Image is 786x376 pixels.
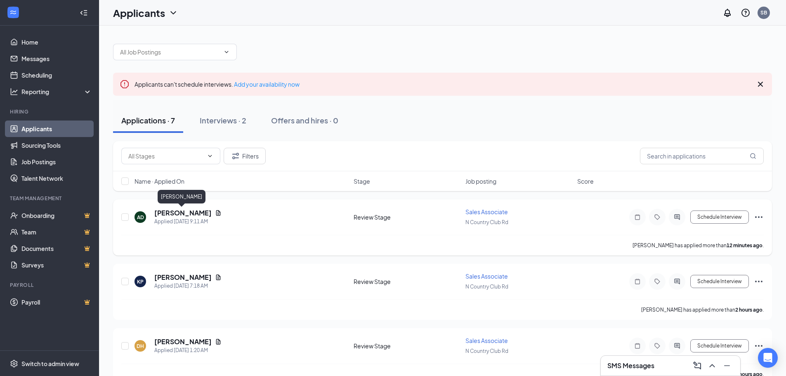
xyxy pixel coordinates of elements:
svg: WorkstreamLogo [9,8,17,17]
span: Score [577,177,594,185]
div: KP [137,278,144,285]
div: Hiring [10,108,90,115]
svg: Document [215,274,222,281]
div: SB [760,9,767,16]
span: Sales Associate [465,208,508,215]
a: Job Postings [21,154,92,170]
svg: Note [633,343,642,349]
div: [PERSON_NAME] [158,190,205,203]
span: Sales Associate [465,337,508,344]
svg: Analysis [10,87,18,96]
div: AD [137,214,144,221]
svg: Settings [10,359,18,368]
span: N Country Club Rd [465,284,508,290]
button: Filter Filters [224,148,266,164]
span: Job posting [465,177,496,185]
button: ChevronUp [706,359,719,372]
h5: [PERSON_NAME] [154,337,212,346]
div: Switch to admin view [21,359,79,368]
svg: Document [215,210,222,216]
h3: SMS Messages [607,361,654,370]
svg: Ellipses [754,212,764,222]
svg: ChevronUp [707,361,717,371]
div: Review Stage [354,277,460,286]
b: 12 minutes ago [727,242,762,248]
div: Reporting [21,87,92,96]
div: Interviews · 2 [200,115,246,125]
a: Sourcing Tools [21,137,92,154]
div: Payroll [10,281,90,289]
span: Name · Applied On [135,177,184,185]
h5: [PERSON_NAME] [154,208,212,218]
span: Sales Associate [465,272,508,280]
svg: Tag [652,278,662,285]
a: Applicants [21,121,92,137]
span: Stage [354,177,370,185]
a: Talent Network [21,170,92,187]
a: TeamCrown [21,224,92,240]
h5: [PERSON_NAME] [154,273,212,282]
svg: ActiveChat [672,214,682,220]
svg: ChevronDown [223,49,230,55]
svg: ActiveChat [672,343,682,349]
svg: Ellipses [754,341,764,351]
svg: Tag [652,343,662,349]
svg: ComposeMessage [692,361,702,371]
svg: ActiveChat [672,278,682,285]
div: Applied [DATE] 7:18 AM [154,282,222,290]
button: Schedule Interview [690,339,749,352]
a: Add your availability now [234,80,300,88]
svg: ChevronDown [207,153,213,159]
div: Applications · 7 [121,115,175,125]
a: Messages [21,50,92,67]
div: Offers and hires · 0 [271,115,338,125]
input: All Job Postings [120,47,220,57]
div: Open Intercom Messenger [758,348,778,368]
button: ComposeMessage [691,359,704,372]
button: Schedule Interview [690,275,749,288]
input: All Stages [128,151,203,161]
p: [PERSON_NAME] has applied more than . [633,242,764,249]
span: N Country Club Rd [465,219,508,225]
svg: Tag [652,214,662,220]
b: 2 hours ago [735,307,762,313]
a: DocumentsCrown [21,240,92,257]
svg: Cross [755,79,765,89]
div: Team Management [10,195,90,202]
a: OnboardingCrown [21,207,92,224]
svg: Filter [231,151,241,161]
svg: QuestionInfo [741,8,751,18]
div: Review Stage [354,342,460,350]
svg: Note [633,278,642,285]
svg: Note [633,214,642,220]
svg: ChevronDown [168,8,178,18]
svg: Error [120,79,130,89]
input: Search in applications [640,148,764,164]
span: Applicants can't schedule interviews. [135,80,300,88]
svg: Ellipses [754,277,764,286]
span: N Country Club Rd [465,348,508,354]
div: DH [137,343,144,350]
a: Scheduling [21,67,92,83]
svg: Minimize [722,361,732,371]
a: SurveysCrown [21,257,92,273]
p: [PERSON_NAME] has applied more than . [641,306,764,313]
svg: MagnifyingGlass [750,153,756,159]
a: PayrollCrown [21,294,92,310]
button: Minimize [720,359,734,372]
div: Applied [DATE] 9:11 AM [154,218,222,226]
button: Schedule Interview [690,210,749,224]
svg: Notifications [722,8,732,18]
div: Applied [DATE] 1:20 AM [154,346,222,355]
h1: Applicants [113,6,165,20]
div: Review Stage [354,213,460,221]
a: Home [21,34,92,50]
svg: Document [215,338,222,345]
svg: Collapse [80,9,88,17]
